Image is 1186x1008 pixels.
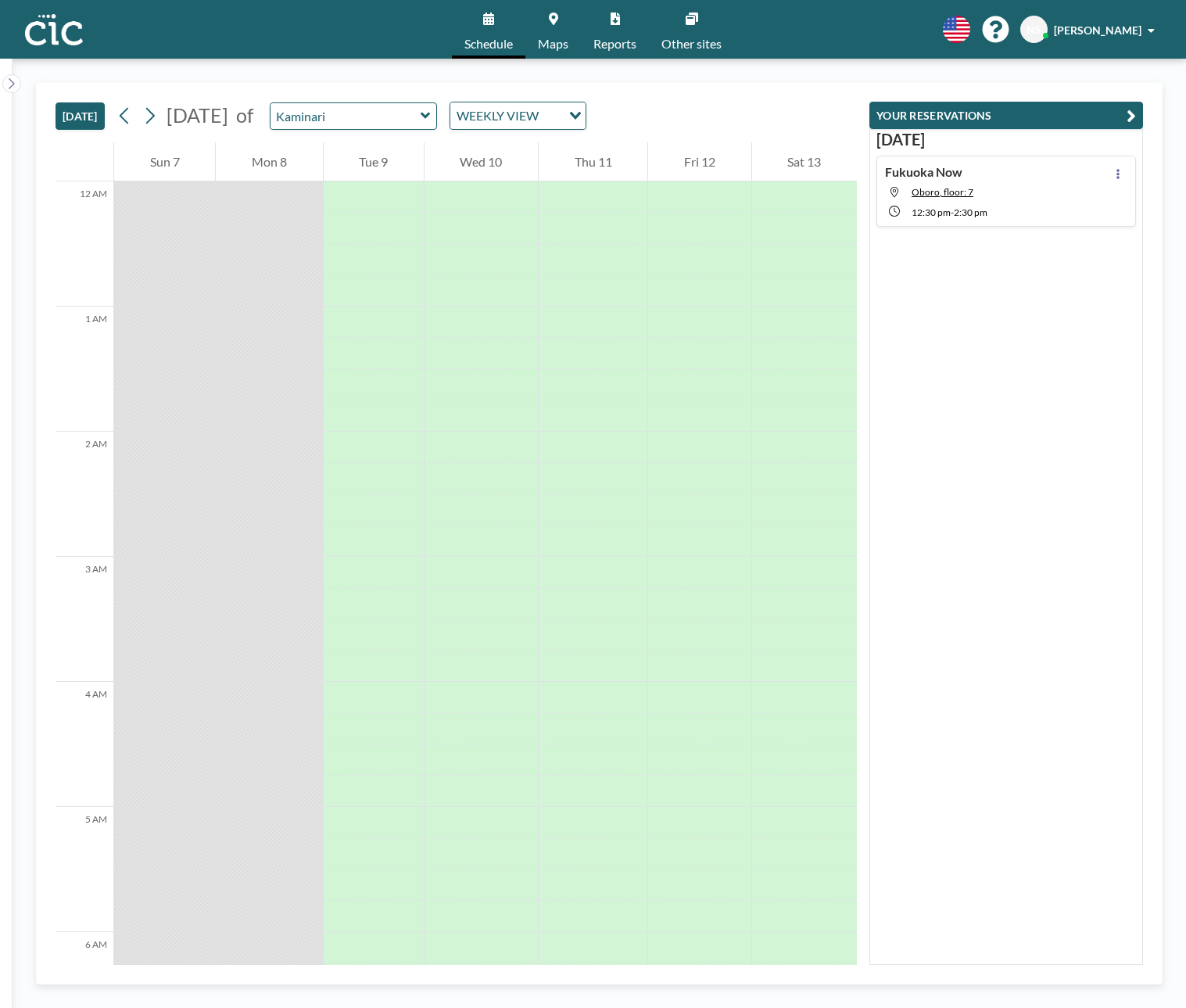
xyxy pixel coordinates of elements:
div: Tue 9 [324,142,424,181]
span: Schedule [464,38,513,50]
span: [PERSON_NAME] [1054,23,1141,37]
span: 2:30 PM [954,206,987,218]
span: NS [1027,23,1041,37]
input: Search for option [543,106,560,126]
button: [DATE] [56,102,105,130]
div: Sat 13 [752,142,857,181]
span: - [951,206,954,218]
div: 1 AM [56,307,113,432]
span: Oboro, floor: 7 [912,186,973,198]
div: 4 AM [56,682,113,807]
img: organization-logo [25,14,83,45]
span: Reports [593,38,636,50]
div: Thu 11 [539,142,647,181]
span: of [236,103,253,127]
div: 5 AM [56,807,113,932]
div: Search for option [450,102,586,129]
span: WEEKLY VIEW [453,106,542,126]
input: Kaminari [271,103,421,129]
div: 12 AM [56,181,113,307]
span: 12:30 PM [912,206,951,218]
div: Mon 8 [216,142,322,181]
h4: Fukuoka Now [885,164,962,180]
div: 3 AM [56,557,113,682]
span: [DATE] [167,103,228,127]
div: Wed 10 [425,142,538,181]
div: 2 AM [56,432,113,557]
div: Fri 12 [648,142,751,181]
span: Other sites [661,38,722,50]
button: YOUR RESERVATIONS [869,102,1143,129]
div: Sun 7 [114,142,215,181]
span: Maps [538,38,568,50]
h3: [DATE] [876,130,1136,149]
